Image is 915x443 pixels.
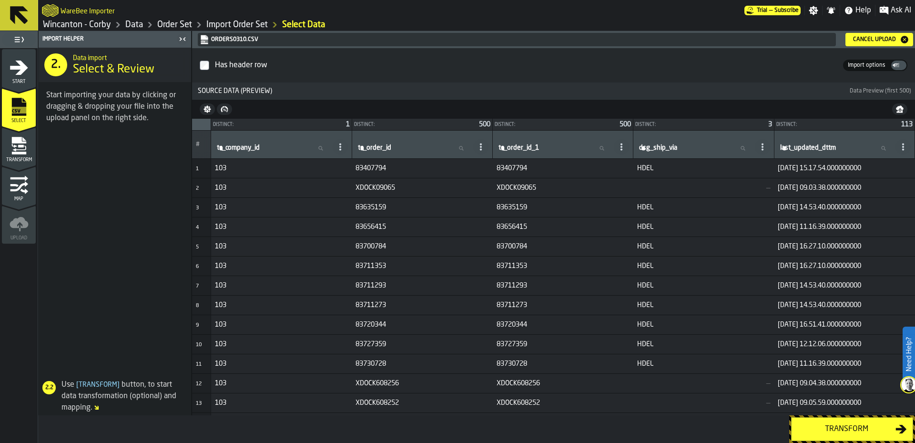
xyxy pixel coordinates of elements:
span: 6 [196,264,199,269]
a: link-to-/wh/i/ace0e389-6ead-4668-b816-8dc22364bb41/import/orders/ [282,20,325,30]
span: HDEL [637,243,770,250]
span: 83700784 [497,243,630,250]
span: label [217,144,260,152]
nav: Breadcrumb [42,19,477,31]
span: XDOCK608252 [356,399,488,407]
h2: Sub Title [73,52,183,62]
div: thumb [891,61,906,70]
span: Start [2,79,36,84]
input: InputCheckbox-label-react-aria2654975098-:rkp: [200,61,209,70]
span: [DATE] 11.16.39.000000000 [778,223,911,231]
span: 3 [768,121,772,128]
span: 83711293 [497,282,630,289]
span: Map [2,196,36,202]
span: label [358,144,391,152]
div: title-Select & Review [39,48,191,82]
span: — [637,184,770,192]
div: StatList-item-Distinct: [633,119,773,130]
span: 83711273 [356,301,488,309]
header: Import Helper [39,31,191,48]
span: 5 [196,245,199,250]
span: Data Preview (first 500) [850,88,911,94]
span: [ [76,381,79,388]
a: link-to-/wh/i/ace0e389-6ead-4668-b816-8dc22364bb41/import/orders/ [206,20,268,30]
span: Transform [74,381,122,388]
label: Need Help? [904,328,914,381]
span: Trial [757,7,767,14]
span: 103 [215,184,348,192]
span: 2 [196,186,199,191]
button: button- [217,103,232,115]
span: — [637,380,770,387]
div: StatList-item-Distinct: [493,119,633,130]
span: 103 [215,380,348,387]
span: HDEL [637,223,770,231]
span: label [498,144,539,152]
span: 12 [196,381,202,387]
span: [DATE] 14.53.40.000000000 [778,204,911,211]
span: 11 [196,362,202,367]
span: 1 [196,166,199,172]
div: StatList-item-Distinct: [211,119,351,130]
input: label [497,142,612,155]
li: menu Start [2,49,36,87]
label: button-toggle-Notifications [823,6,840,15]
h2: Sub Title [61,6,115,15]
span: label [780,144,836,152]
span: 103 [215,301,348,309]
span: 103 [215,321,348,329]
span: 83635159 [356,204,488,211]
li: menu Map [2,166,36,205]
span: ] [117,381,120,388]
a: link-to-undefined [200,35,832,44]
button: button-Cancel Upload [845,33,913,46]
span: 500 [479,121,490,128]
label: button-switch-multi-Import options [843,60,890,71]
span: 83720344 [356,321,488,329]
span: 103 [215,243,348,250]
span: 103 [215,282,348,289]
span: 83727359 [356,340,488,348]
span: 103 [215,204,348,211]
div: Use button, to start data transformation (optional) and mapping. [39,379,187,413]
label: button-toggle-Ask AI [875,5,915,16]
div: Start importing your data by clicking or dragging & dropping your file into the upload panel on t... [46,90,183,124]
span: 103 [215,340,348,348]
span: 103 [215,399,348,407]
div: Menu Subscription [744,6,801,15]
span: Ask AI [891,5,911,16]
div: Import Helper [41,36,176,42]
span: 9 [196,323,199,328]
span: HDEL [637,165,770,172]
label: button-toggle-Settings [805,6,822,15]
span: 83720344 [497,321,630,329]
div: InputCheckbox-react-aria2654975098-:rkp: [213,58,841,73]
span: HDEL [637,262,770,270]
span: [DATE] 14.53.40.000000000 [778,282,911,289]
span: HDEL [637,340,770,348]
span: 83711293 [356,282,488,289]
span: 83711353 [356,262,488,270]
span: HDEL [637,321,770,329]
button: button-Transform [791,417,913,441]
span: 83711273 [497,301,630,309]
span: [DATE] 14.53.40.000000000 [778,301,911,309]
span: XDOCK608256 [497,380,630,387]
span: [DATE] 09.04.38.000000000 [778,380,911,387]
span: 4 [196,225,199,230]
div: Distinct: [635,122,764,127]
span: Import options [844,61,889,70]
a: link-to-/wh/i/ace0e389-6ead-4668-b816-8dc22364bb41/pricing/ [744,6,801,15]
span: [DATE] 12.12.06.000000000 [778,340,911,348]
span: HDEL [637,301,770,309]
span: XDOCK09065 [356,184,488,192]
label: button-switch-multi- [890,60,907,71]
span: 83656415 [356,223,488,231]
span: [DATE] 15.17.54.000000000 [778,165,911,172]
span: 83635159 [497,204,630,211]
label: button-toggle-Toggle Full Menu [2,33,36,46]
span: HDEL [637,204,770,211]
span: 1 [346,121,350,128]
div: StatList-item-Distinct: [352,119,492,130]
input: label [778,142,894,155]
